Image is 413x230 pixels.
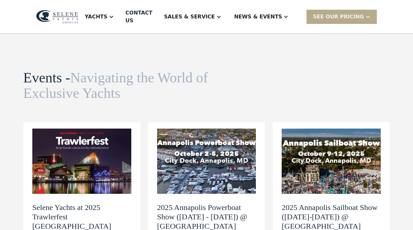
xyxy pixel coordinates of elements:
div: News & EVENTS [234,13,282,21]
div: Yachts [85,13,107,21]
div: SEE Our Pricing [313,13,364,21]
div: Sales & Service [164,13,215,21]
span: Navigating the World of Exclusive Yachts [23,70,208,101]
h1: Events - [23,70,210,101]
div: News & EVENTS [228,4,295,30]
div: Yachts [78,4,120,30]
div: SEE Our Pricing [307,10,377,24]
div: Sales & Service [157,4,227,30]
div: Contact US [126,9,152,25]
img: logo [36,10,78,24]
